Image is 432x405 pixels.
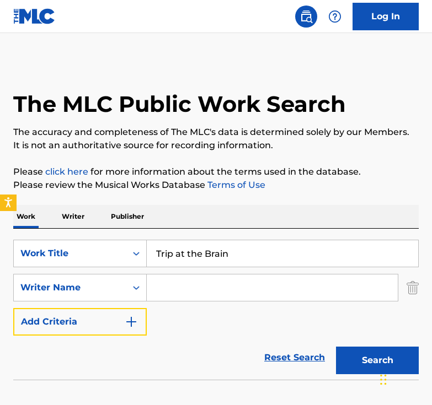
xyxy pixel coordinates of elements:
[125,315,138,328] img: 9d2ae6d4665cec9f34b9.svg
[328,10,342,23] img: help
[20,281,120,294] div: Writer Name
[13,90,346,118] h1: The MLC Public Work Search
[377,352,432,405] iframe: Chat Widget
[300,10,313,23] img: search
[380,363,387,396] div: Drag
[13,179,419,192] p: Please review the Musical Works Database
[259,345,330,370] a: Reset Search
[20,247,120,260] div: Work Title
[13,165,419,179] p: Please for more information about the terms used in the database.
[58,205,88,228] p: Writer
[13,205,39,228] p: Work
[13,308,147,336] button: Add Criteria
[336,347,419,374] button: Search
[13,8,56,24] img: MLC Logo
[205,180,265,190] a: Terms of Use
[13,139,419,152] p: It is not an authoritative source for recording information.
[13,126,419,139] p: The accuracy and completeness of The MLC's data is determined solely by our Members.
[407,274,419,301] img: Delete Criterion
[45,166,88,177] a: click here
[13,240,419,380] form: Search Form
[108,205,147,228] p: Publisher
[324,6,346,28] div: Help
[295,6,317,28] a: Public Search
[353,3,419,30] a: Log In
